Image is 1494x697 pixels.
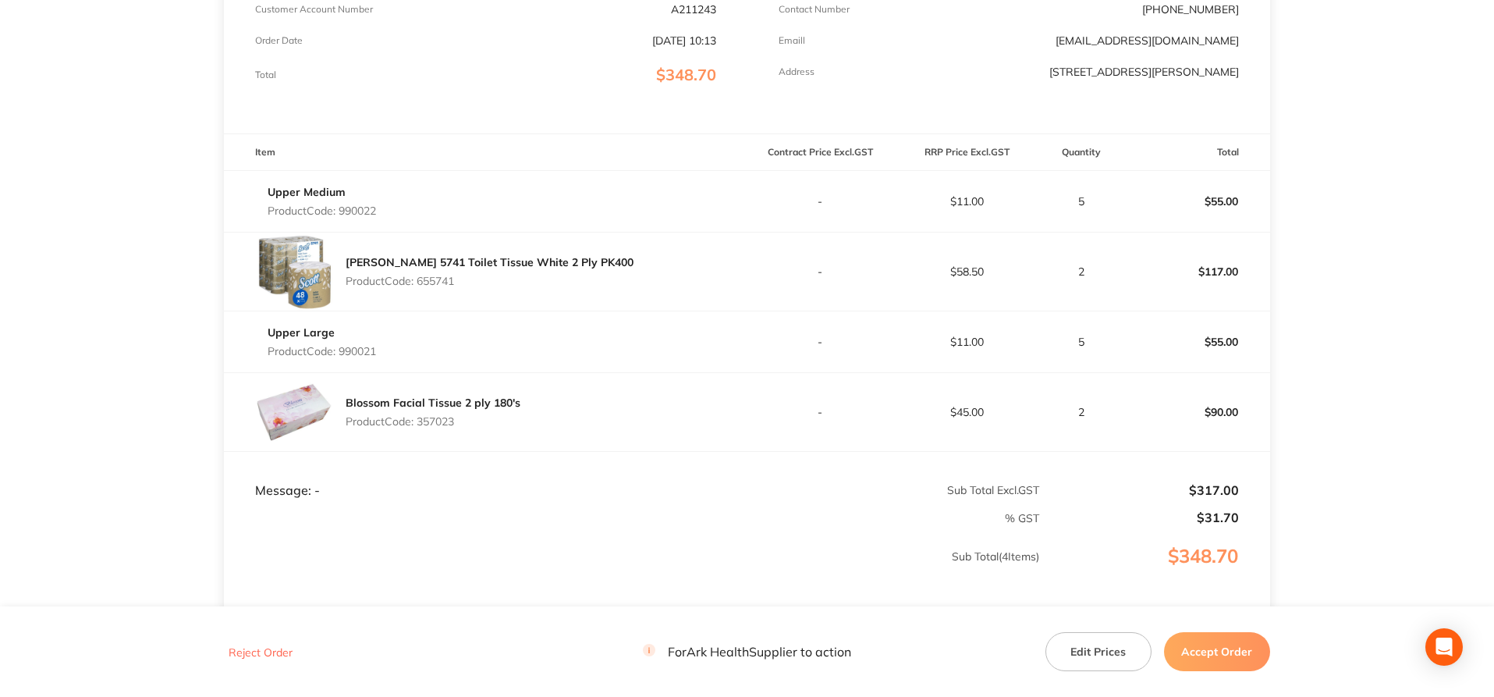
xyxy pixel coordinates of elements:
[656,65,716,84] span: $348.70
[268,325,335,340] a: Upper Large
[268,185,346,199] a: Upper Medium
[224,645,297,660] button: Reject Order
[652,34,716,47] p: [DATE] 10:13
[894,406,1039,418] p: $45.00
[779,4,850,15] p: Contact Number
[748,195,893,208] p: -
[1124,323,1269,361] p: $55.00
[255,69,276,80] p: Total
[1164,632,1270,671] button: Accept Order
[346,415,520,428] p: Product Code: 357023
[346,255,633,269] a: [PERSON_NAME] 5741 Toilet Tissue White 2 Ply PK400
[225,512,1039,525] p: % GST
[255,4,373,15] p: Customer Account Number
[224,134,747,171] th: Item
[1425,628,1463,666] div: Open Intercom Messenger
[747,134,894,171] th: Contract Price Excl. GST
[1041,265,1123,278] p: 2
[1041,406,1123,418] p: 2
[779,66,814,77] p: Address
[748,406,893,418] p: -
[779,35,805,46] p: Emaill
[224,452,747,499] td: Message: -
[894,195,1039,208] p: $11.00
[1040,134,1123,171] th: Quantity
[748,484,1039,496] p: Sub Total Excl. GST
[255,35,303,46] p: Order Date
[643,645,851,660] p: For Ark Health Supplier to action
[1123,134,1270,171] th: Total
[1045,632,1152,671] button: Edit Prices
[893,134,1040,171] th: RRP Price Excl. GST
[1056,34,1239,48] a: [EMAIL_ADDRESS][DOMAIN_NAME]
[1142,3,1239,16] p: [PHONE_NUMBER]
[346,275,633,287] p: Product Code: 655741
[1041,510,1239,525] p: $31.70
[748,265,893,278] p: -
[255,233,333,311] img: bXowbHo3Zg
[268,345,376,357] p: Product Code: 990021
[1041,546,1269,599] p: $348.70
[1041,195,1123,208] p: 5
[268,204,376,217] p: Product Code: 990022
[225,550,1039,594] p: Sub Total ( 4 Items)
[894,336,1039,348] p: $11.00
[255,373,333,451] img: cGhpcTFjYg
[1049,66,1239,78] p: [STREET_ADDRESS][PERSON_NAME]
[1124,393,1269,431] p: $90.00
[1124,253,1269,290] p: $117.00
[1124,183,1269,220] p: $55.00
[894,265,1039,278] p: $58.50
[671,3,716,16] p: A211243
[346,396,520,410] a: Blossom Facial Tissue 2 ply 180's
[1041,336,1123,348] p: 5
[748,336,893,348] p: -
[1041,483,1239,497] p: $317.00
